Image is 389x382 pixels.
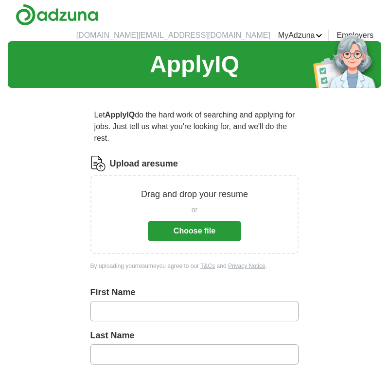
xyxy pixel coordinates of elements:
span: or [192,205,197,215]
img: Adzuna logo [16,4,98,26]
a: Employers [336,30,373,41]
p: Let do the hard work of searching and applying for jobs. Just tell us what you're looking for, an... [90,105,299,148]
h1: ApplyIQ [150,47,239,82]
label: Last Name [90,329,299,342]
li: [DOMAIN_NAME][EMAIL_ADDRESS][DOMAIN_NAME] [76,30,270,41]
img: CV Icon [90,156,106,171]
label: Upload a resume [110,157,178,170]
a: T&Cs [200,263,215,269]
a: Privacy Notice [228,263,265,269]
button: Choose file [148,221,241,241]
a: MyAdzuna [278,30,323,41]
label: First Name [90,286,299,299]
strong: ApplyIQ [105,111,135,119]
p: Drag and drop your resume [141,188,248,201]
div: By uploading your resume you agree to our and . [90,262,299,270]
